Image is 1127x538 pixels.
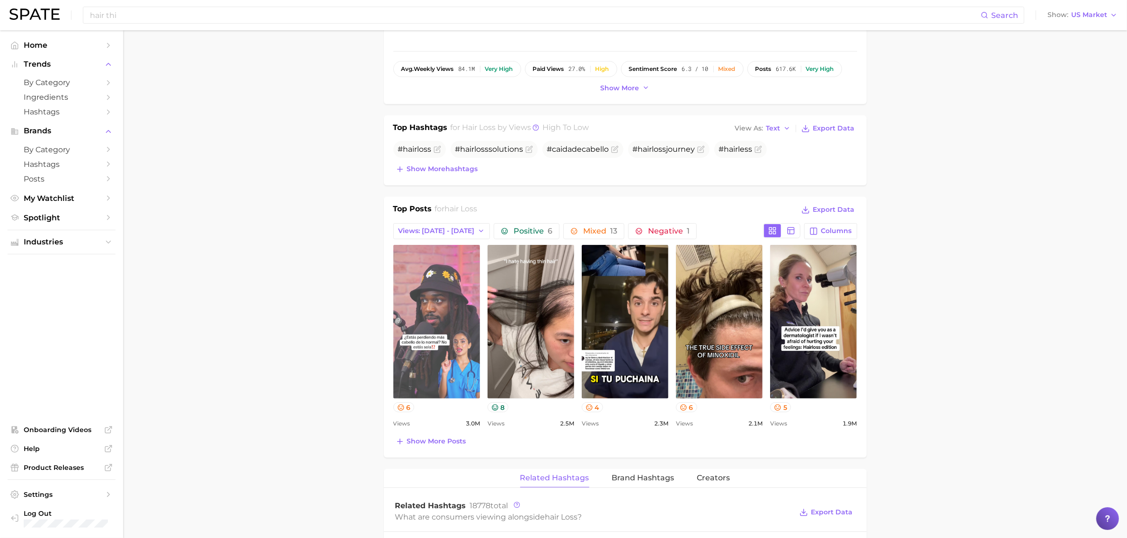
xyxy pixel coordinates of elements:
div: Mixed [719,66,736,72]
span: Show more hashtags [407,165,478,173]
a: by Category [8,142,115,157]
span: Creators [697,474,730,482]
span: by Category [24,145,99,154]
button: Export Data [797,506,855,519]
abbr: average [401,65,414,72]
span: Columns [821,227,852,235]
span: Spotlight [24,213,99,222]
span: Onboarding Videos [24,425,99,434]
button: ShowUS Market [1045,9,1120,21]
span: Trends [24,60,99,69]
button: 6 [393,402,415,412]
span: 1 [687,226,690,235]
button: Trends [8,57,115,71]
span: Related Hashtags [520,474,589,482]
button: avg.weekly views84.1mVery high [393,61,521,77]
a: Home [8,38,115,52]
span: # [398,145,432,154]
span: View As [735,126,763,131]
span: Search [991,11,1018,20]
span: Hashtags [24,160,99,169]
button: posts617.6kVery high [747,61,842,77]
button: Flag as miscategorized or irrelevant [754,146,762,153]
span: 617.6k [776,66,796,72]
button: 8 [488,402,509,412]
a: Ingredients [8,90,115,104]
span: by Category [24,78,99,87]
span: Export Data [813,206,855,214]
button: Columns [804,223,857,239]
span: Text [766,126,781,131]
button: 5 [770,402,791,412]
span: hair loss [545,512,578,521]
span: Industries [24,238,99,246]
a: Hashtags [8,157,115,172]
span: posts [755,66,772,72]
button: Show morehashtags [393,163,480,176]
a: Help [8,442,115,456]
a: Settings [8,487,115,502]
span: Hashtags [24,107,99,116]
span: US Market [1071,12,1107,17]
button: View AsText [733,122,793,135]
span: Views [770,418,787,429]
span: 1.9m [843,418,857,429]
span: Export Data [813,124,855,132]
span: 2.5m [560,418,574,429]
span: Export Data [811,508,853,516]
span: Show [1047,12,1068,17]
span: 6 [548,226,552,235]
button: 4 [582,402,603,412]
span: 2.1m [748,418,763,429]
span: Ingredients [24,93,99,102]
span: weekly views [401,66,454,72]
button: Flag as miscategorized or irrelevant [434,146,441,153]
span: Brands [24,127,99,135]
button: 6 [676,402,697,412]
span: Mixed [583,227,617,235]
button: Industries [8,235,115,249]
span: sentiment score [629,66,677,72]
button: Show more posts [393,435,469,448]
h2: for [435,203,477,217]
span: loss [475,145,489,154]
span: Views [676,418,693,429]
h2: for by Views [450,122,589,135]
span: 27.0% [569,66,586,72]
span: hair [461,145,475,154]
span: Show more posts [407,437,466,445]
a: Hashtags [8,104,115,119]
a: Product Releases [8,460,115,475]
span: Posts [24,174,99,183]
span: Views [582,418,599,429]
span: loss [652,145,666,154]
div: Very high [485,66,513,72]
span: # journey [633,145,695,154]
span: Product Releases [24,463,99,472]
span: Brand Hashtags [612,474,674,482]
div: What are consumers viewing alongside ? [395,511,793,523]
span: Views: [DATE] - [DATE] [399,227,475,235]
span: high to low [542,123,589,132]
span: # less [719,145,753,154]
a: Log out. Currently logged in with e-mail michelle.ng@mavbeautybrands.com. [8,506,115,531]
button: Views: [DATE] - [DATE] [393,223,490,239]
button: Export Data [799,122,857,135]
div: Very high [806,66,834,72]
span: paid views [533,66,564,72]
button: Flag as miscategorized or irrelevant [525,146,533,153]
button: Flag as miscategorized or irrelevant [697,146,705,153]
span: My Watchlist [24,194,99,203]
span: Views [393,418,410,429]
span: Negative [648,227,690,235]
input: Search here for a brand, industry, or ingredient [89,7,981,23]
span: hair loss [462,123,496,132]
a: My Watchlist [8,191,115,206]
span: 13 [610,226,617,235]
span: 18778 [470,501,491,510]
span: Settings [24,490,99,499]
button: Export Data [799,203,857,217]
span: 6.3 / 10 [682,66,709,72]
button: Show more [598,82,652,95]
span: 2.3m [654,418,668,429]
